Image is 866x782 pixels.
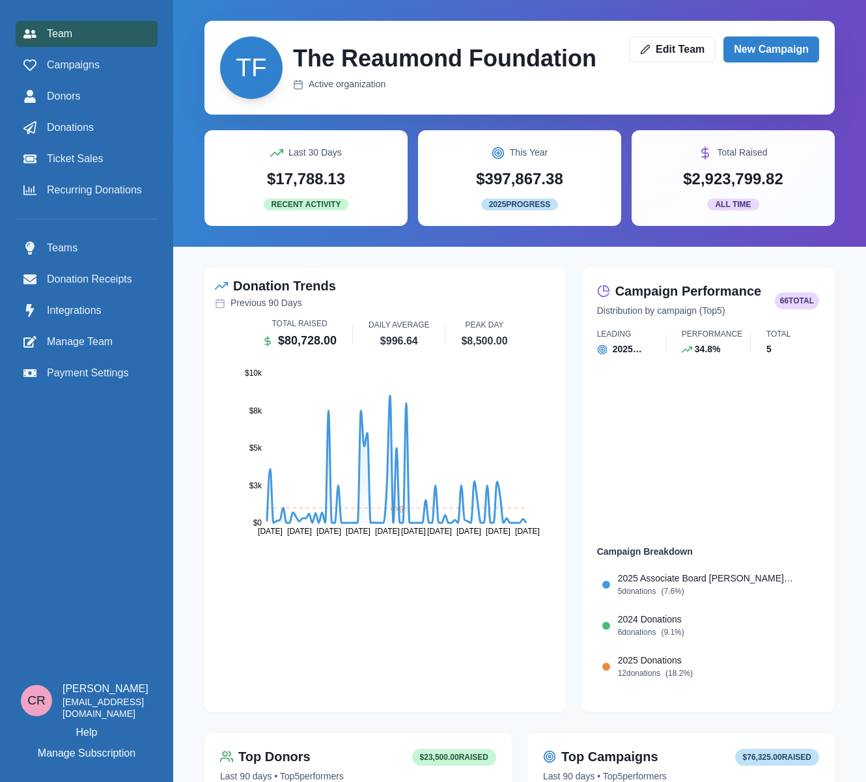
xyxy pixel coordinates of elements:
[766,328,791,340] p: Total
[238,749,311,764] h2: Top Donors
[346,527,370,536] tspan: [DATE]
[47,26,72,42] span: Team
[264,199,349,210] span: Recent Activity
[253,518,262,527] tspan: $0
[661,585,684,597] p: ( 7.6 %)
[597,328,632,340] p: Leading
[683,167,783,191] p: $2,923,799.82
[401,527,426,536] tspan: [DATE]
[665,667,693,679] p: ( 18.2 %)
[287,527,312,536] tspan: [DATE]
[16,146,158,172] a: Ticket Sales
[47,240,77,256] span: Teams
[695,342,721,356] p: 34.8%
[47,334,113,350] span: Manage Team
[47,57,100,73] span: Campaigns
[707,199,759,210] span: All Time
[16,298,158,324] a: Integrations
[267,167,345,191] p: $17,788.13
[236,55,267,80] div: The Reaumond Foundation
[278,332,337,350] p: $80,728.00
[766,342,772,356] p: 5
[16,266,158,292] a: Donation Receipts
[47,272,132,287] span: Donation Receipts
[47,182,142,198] span: Recurring Donations
[47,89,81,104] span: Donors
[615,283,762,299] h2: Campaign Performance
[47,151,104,167] span: Ticket Sales
[561,749,658,764] h2: Top Campaigns
[16,360,158,386] a: Payment Settings
[456,527,481,536] tspan: [DATE]
[427,527,452,536] tspan: [DATE]
[597,304,725,318] p: Distribution by campaign (Top 5 )
[16,177,158,203] a: Recurring Donations
[661,626,684,638] p: ( 9.1 %)
[369,319,429,331] p: Daily Average
[618,626,656,638] p: 6 donations
[618,667,660,679] p: 12 donations
[618,613,682,626] p: 2024 Donations
[63,681,152,697] p: [PERSON_NAME]
[375,527,400,536] tspan: [DATE]
[461,333,507,349] p: $8,500.00
[16,52,158,78] a: Campaigns
[76,725,98,740] a: Help
[717,146,767,160] p: Total Raised
[515,527,540,536] tspan: [DATE]
[230,296,302,310] p: Previous 90 Days
[16,329,158,355] a: Manage Team
[412,749,496,766] span: $23,500.00 raised
[288,146,342,160] p: Last 30 Days
[597,545,819,559] p: Campaign Breakdown
[510,146,548,160] p: This Year
[613,342,662,356] p: 2025 Reaumond Foundation Invitational
[723,36,819,63] a: New Campaign
[618,654,682,667] p: 2025 Donations
[16,235,158,261] a: Teams
[47,365,128,381] span: Payment Settings
[47,303,102,318] span: Integrations
[486,527,510,536] tspan: [DATE]
[316,527,341,536] tspan: [DATE]
[272,318,327,329] p: Total Raised
[27,694,46,706] div: Connor Reaumond
[309,77,385,91] p: Active organization
[618,695,809,708] p: 2025 [PERSON_NAME] Market Summer Kick Off
[682,328,742,340] p: Performance
[258,527,283,536] tspan: [DATE]
[249,481,262,490] tspan: $3k
[233,278,336,294] h2: Donation Trends
[629,36,716,63] a: Edit Team
[735,749,819,766] span: $76,325.00 raised
[63,697,152,719] p: [EMAIL_ADDRESS][DOMAIN_NAME]
[618,572,809,585] p: 2025 Associate Board [PERSON_NAME] Market Raffle
[293,44,596,72] h2: The Reaumond Foundation
[16,115,158,141] a: Donations
[16,21,158,47] a: Team
[38,746,135,761] p: Manage Subscription
[47,120,94,135] span: Donations
[249,443,262,453] tspan: $5k
[618,585,656,597] p: 5 donations
[481,199,559,210] span: 2025 Progress
[16,83,158,109] a: Donors
[465,319,503,331] p: Peak Day
[380,333,418,349] p: $996.64
[249,406,262,415] tspan: $8k
[245,369,262,378] tspan: $10k
[775,292,819,309] span: 66 total
[476,167,563,191] p: $397,867.38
